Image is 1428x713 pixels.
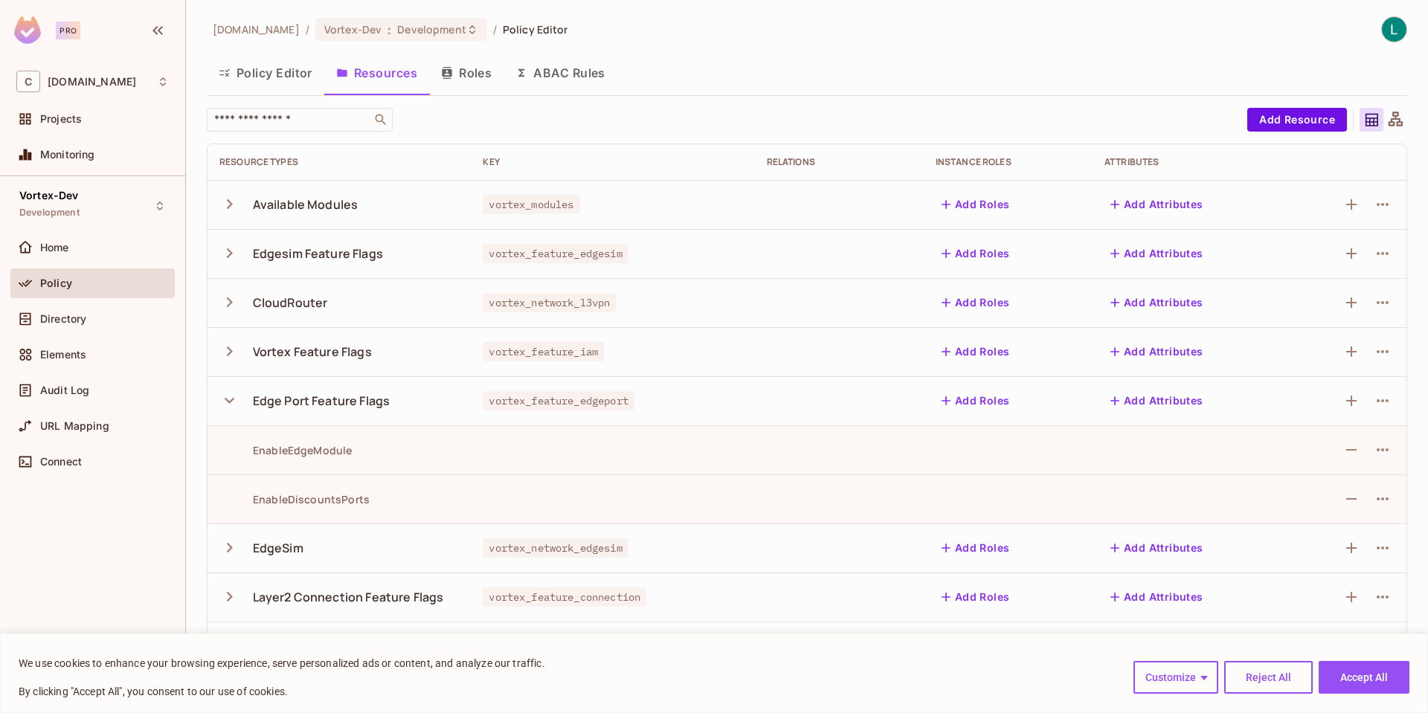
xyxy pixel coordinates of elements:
[40,113,82,125] span: Projects
[253,589,444,605] div: Layer2 Connection Feature Flags
[16,71,40,92] span: C
[1104,242,1209,265] button: Add Attributes
[483,587,646,607] span: vortex_feature_connection
[483,195,579,214] span: vortex_modules
[40,149,95,161] span: Monitoring
[56,22,80,39] div: Pro
[483,538,628,558] span: vortex_network_edgesim
[306,22,309,36] li: /
[767,156,912,168] div: Relations
[14,16,41,44] img: SReyMgAAAABJRU5ErkJggg==
[483,293,616,312] span: vortex_network_l3vpn
[1247,108,1347,132] button: Add Resource
[253,540,303,556] div: EdgeSim
[1104,389,1209,413] button: Add Attributes
[19,207,80,219] span: Development
[324,54,429,91] button: Resources
[1382,17,1406,42] img: Lida Karadimou
[493,22,497,36] li: /
[219,492,370,506] div: EnableDiscountsPorts
[483,244,628,263] span: vortex_feature_edgesim
[936,291,1016,314] button: Add Roles
[253,294,328,311] div: CloudRouter
[40,242,69,254] span: Home
[1104,585,1209,609] button: Add Attributes
[1104,340,1209,364] button: Add Attributes
[219,156,459,168] div: Resource Types
[219,443,352,457] div: EnableEdgeModule
[40,313,86,325] span: Directory
[387,24,392,36] span: :
[19,654,545,672] p: We use cookies to enhance your browsing experience, serve personalized ads or content, and analyz...
[936,585,1016,609] button: Add Roles
[936,536,1016,560] button: Add Roles
[397,22,466,36] span: Development
[936,242,1016,265] button: Add Roles
[19,683,545,700] p: By clicking "Accept All", you consent to our use of cookies.
[1133,661,1218,694] button: Customize
[1104,536,1209,560] button: Add Attributes
[1319,661,1409,694] button: Accept All
[1104,156,1275,168] div: Attributes
[936,340,1016,364] button: Add Roles
[253,196,358,213] div: Available Modules
[1104,193,1209,216] button: Add Attributes
[483,391,634,410] span: vortex_feature_edgeport
[40,384,89,396] span: Audit Log
[483,156,742,168] div: Key
[40,349,86,361] span: Elements
[40,456,82,468] span: Connect
[253,343,372,360] div: Vortex Feature Flags
[429,54,504,91] button: Roles
[936,193,1016,216] button: Add Roles
[324,22,382,36] span: Vortex-Dev
[253,245,383,262] div: Edgesim Feature Flags
[1224,661,1313,694] button: Reject All
[48,76,136,88] span: Workspace: consoleconnect.com
[504,54,617,91] button: ABAC Rules
[503,22,568,36] span: Policy Editor
[483,342,604,361] span: vortex_feature_iam
[936,156,1081,168] div: Instance roles
[936,389,1016,413] button: Add Roles
[207,54,324,91] button: Policy Editor
[19,190,79,201] span: Vortex-Dev
[1104,291,1209,314] button: Add Attributes
[253,393,390,409] div: Edge Port Feature Flags
[40,277,72,289] span: Policy
[40,420,109,432] span: URL Mapping
[213,22,300,36] span: the active workspace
